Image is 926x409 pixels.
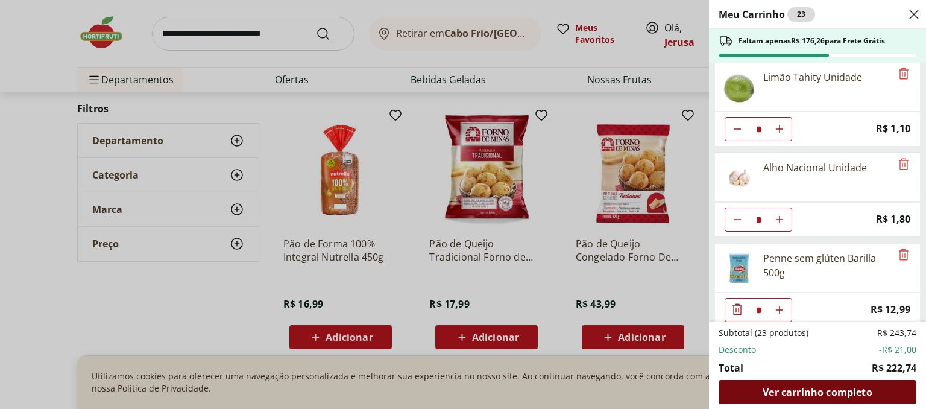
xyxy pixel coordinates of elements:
button: Aumentar Quantidade [767,208,792,232]
span: R$ 12,99 [871,302,910,318]
span: Desconto [719,344,756,356]
span: Subtotal (23 produtos) [719,327,808,339]
button: Diminuir Quantidade [725,117,749,141]
img: Principal [722,160,756,194]
button: Diminuir Quantidade [725,298,749,322]
span: R$ 243,74 [877,327,916,339]
div: Penne sem glúten Barilla 500g [763,251,891,280]
span: Faltam apenas R$ 176,26 para Frete Grátis [738,36,885,46]
input: Quantidade Atual [749,299,767,322]
div: Alho Nacional Unidade [763,160,867,175]
img: Limão Tahity Unidade [722,70,756,104]
button: Aumentar Quantidade [767,117,792,141]
button: Aumentar Quantidade [767,298,792,322]
div: 23 [787,7,815,22]
span: -R$ 21,00 [879,344,916,356]
button: Remove [896,248,911,262]
button: Remove [896,157,911,172]
div: Limão Tahity Unidade [763,70,862,84]
a: Ver carrinho completo [719,380,916,404]
span: Total [719,361,743,375]
span: R$ 1,80 [876,211,910,227]
button: Diminuir Quantidade [725,208,749,232]
h2: Meu Carrinho [719,7,815,22]
button: Remove [896,67,911,81]
span: R$ 222,74 [872,361,916,375]
span: Ver carrinho completo [763,387,872,397]
span: R$ 1,10 [876,121,910,137]
input: Quantidade Atual [749,208,767,231]
input: Quantidade Atual [749,118,767,141]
